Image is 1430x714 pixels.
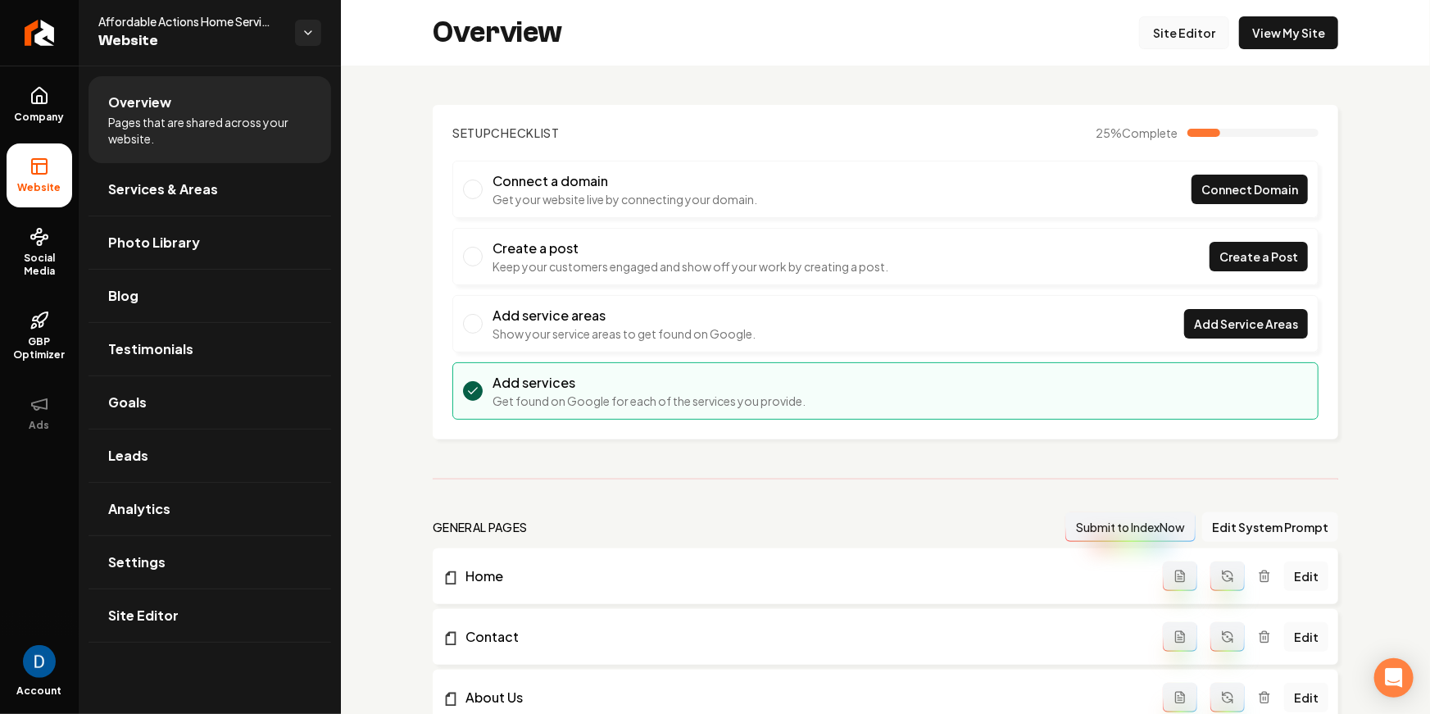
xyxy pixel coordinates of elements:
a: Edit [1284,683,1328,712]
span: Complete [1122,125,1178,140]
a: Goals [89,376,331,429]
p: Get found on Google for each of the services you provide. [493,393,806,409]
a: Blog [89,270,331,322]
a: Connect Domain [1192,175,1308,204]
a: Edit [1284,622,1328,652]
p: Get your website live by connecting your domain. [493,191,757,207]
span: Leads [108,446,148,466]
img: Rebolt Logo [25,20,55,46]
span: Analytics [108,499,170,519]
a: View My Site [1239,16,1338,49]
span: Overview [108,93,171,112]
a: Home [443,566,1163,586]
button: Open user button [23,645,56,678]
a: Services & Areas [89,163,331,216]
span: Pages that are shared across your website. [108,114,311,147]
button: Add admin page prompt [1163,622,1197,652]
span: Testimonials [108,339,193,359]
span: Ads [23,419,57,432]
span: Company [8,111,71,124]
h3: Add service areas [493,306,756,325]
a: Site Editor [1139,16,1229,49]
h2: general pages [433,519,528,535]
span: Blog [108,286,138,306]
a: Testimonials [89,323,331,375]
button: Add admin page prompt [1163,562,1197,591]
a: Create a Post [1210,242,1308,271]
span: GBP Optimizer [7,335,72,362]
span: Site Editor [108,606,179,625]
span: Website [11,181,68,194]
h3: Create a post [493,239,888,258]
a: Analytics [89,483,331,535]
a: Leads [89,430,331,482]
button: Edit System Prompt [1202,512,1338,542]
a: GBP Optimizer [7,298,72,375]
img: David Rice [23,645,56,678]
button: Add admin page prompt [1163,683,1197,712]
span: Website [98,30,282,52]
a: Company [7,73,72,137]
a: Social Media [7,214,72,291]
span: Connect Domain [1201,181,1298,198]
p: Keep your customers engaged and show off your work by creating a post. [493,258,888,275]
a: Photo Library [89,216,331,269]
h2: Overview [433,16,562,49]
button: Submit to IndexNow [1065,512,1196,542]
p: Show your service areas to get found on Google. [493,325,756,342]
a: Settings [89,536,331,589]
a: Contact [443,627,1163,647]
span: Services & Areas [108,180,218,199]
a: Edit [1284,562,1328,591]
a: Add Service Areas [1184,309,1308,339]
h2: Checklist [452,125,560,141]
span: Photo Library [108,233,200,252]
span: Affordable Actions Home Services llc [98,13,282,30]
span: Setup [452,125,492,140]
button: Ads [7,381,72,445]
h3: Connect a domain [493,171,757,191]
span: 25 % [1096,125,1178,141]
div: Open Intercom Messenger [1374,658,1414,698]
span: Create a Post [1219,248,1298,266]
span: Settings [108,553,166,572]
h3: Add services [493,373,806,393]
a: Site Editor [89,589,331,642]
span: Social Media [7,252,72,278]
a: About Us [443,688,1163,707]
span: Account [17,684,62,698]
span: Goals [108,393,147,412]
span: Add Service Areas [1194,316,1298,333]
